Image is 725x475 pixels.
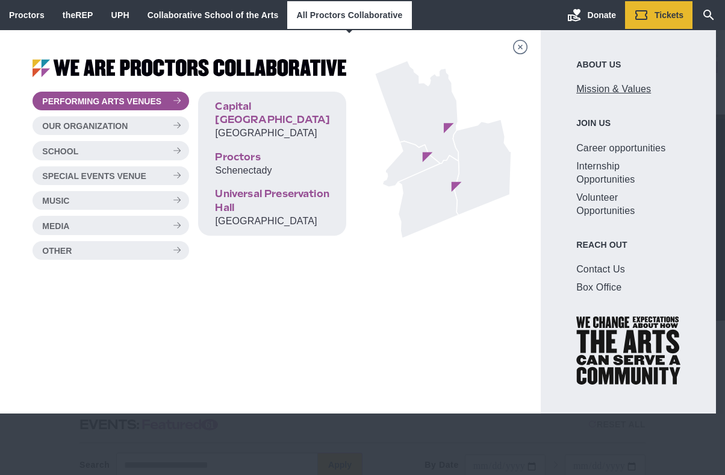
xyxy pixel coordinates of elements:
[576,139,680,157] a: Career opportunities
[558,1,625,29] a: Donate
[33,141,190,160] button: School
[42,197,69,205] span: Music
[33,166,190,185] button: Special Events Venue
[588,10,616,20] span: Donate
[215,100,329,127] span: Capital [GEOGRAPHIC_DATA]
[148,10,279,20] a: Collaborative School of the Arts
[576,157,680,189] a: Internship Opportunities
[576,239,680,251] strong: Reach Out
[42,222,69,230] span: Media
[215,187,329,214] span: Universal Preservation Hall
[576,278,680,297] a: Box Office
[42,97,161,105] span: Performing Arts Venues
[42,247,72,255] span: Other
[692,1,725,29] a: Search
[33,191,190,210] button: Music
[215,216,317,226] span: [GEOGRAPHIC_DATA]
[63,10,93,20] a: theREP
[576,118,680,129] strong: Join Us
[203,185,341,231] a: Universal Preservation Hall[GEOGRAPHIC_DATA]
[33,216,190,234] button: Media
[42,122,128,130] span: Our Organization
[33,241,190,260] button: Other
[576,189,680,220] a: Volunteer Opportunities
[111,10,129,20] a: UPH
[215,165,272,175] span: Schenectady
[576,316,680,385] img: We change expectations about how the arts can serve a community
[9,10,45,20] a: Proctors
[33,92,190,110] button: Performing Arts Venues
[203,97,341,143] a: Capital [GEOGRAPHIC_DATA][GEOGRAPHIC_DATA]
[655,10,683,20] span: Tickets
[215,128,317,138] span: [GEOGRAPHIC_DATA]
[625,1,692,29] a: Tickets
[42,172,146,180] span: Special Events Venue
[203,148,341,180] a: ProctorsSchenectady
[42,147,78,156] span: School
[33,59,347,77] img: We Are Proctors Collaborative
[576,260,680,278] a: Contact Us
[33,116,190,135] button: Our Organization
[576,59,680,71] strong: About Us
[576,80,680,98] a: Mission & Values
[296,10,402,20] a: All Proctors Collaborative
[198,92,346,236] div: Performing Arts Venues
[215,151,329,164] span: Proctors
